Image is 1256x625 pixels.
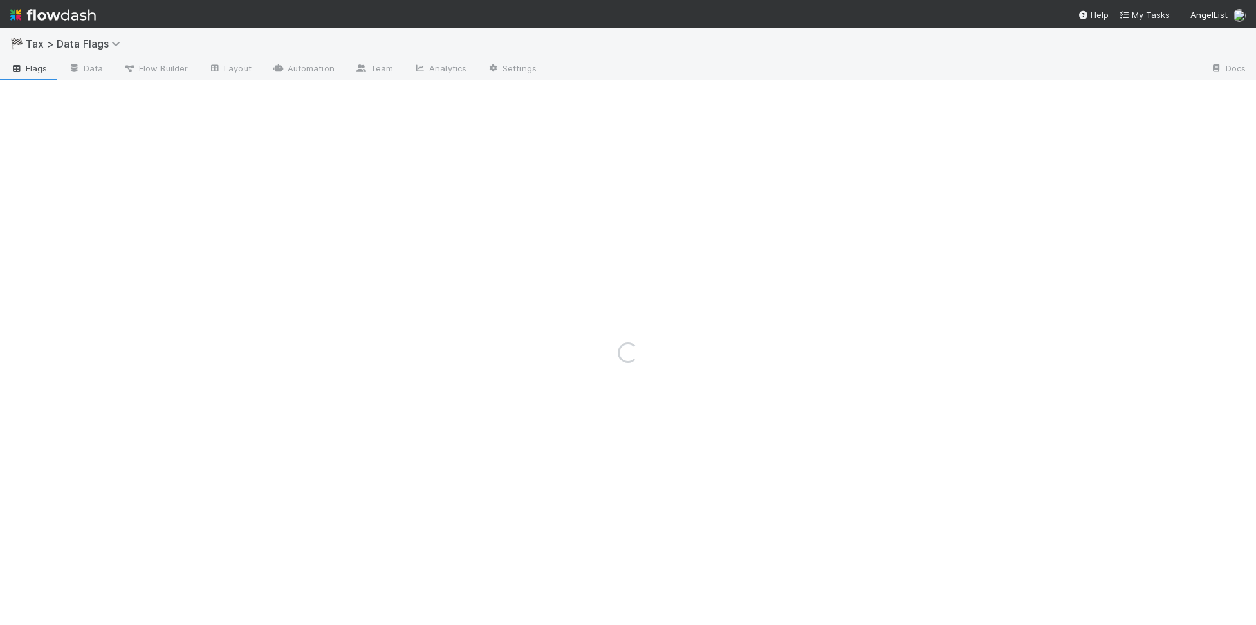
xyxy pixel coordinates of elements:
span: 🏁 [10,38,23,49]
a: Settings [477,59,547,80]
span: Tax > Data Flags [26,37,127,50]
a: Data [58,59,113,80]
a: Analytics [403,59,477,80]
img: avatar_45ea4894-10ca-450f-982d-dabe3bd75b0b.png [1233,9,1246,22]
img: logo-inverted-e16ddd16eac7371096b0.svg [10,4,96,26]
span: Flow Builder [124,62,188,75]
a: Team [345,59,403,80]
span: Flags [10,62,48,75]
a: Automation [262,59,345,80]
a: Layout [198,59,262,80]
a: Docs [1200,59,1256,80]
span: AngelList [1190,10,1228,20]
div: Help [1078,8,1109,21]
a: My Tasks [1119,8,1170,21]
span: My Tasks [1119,10,1170,20]
a: Flow Builder [113,59,198,80]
